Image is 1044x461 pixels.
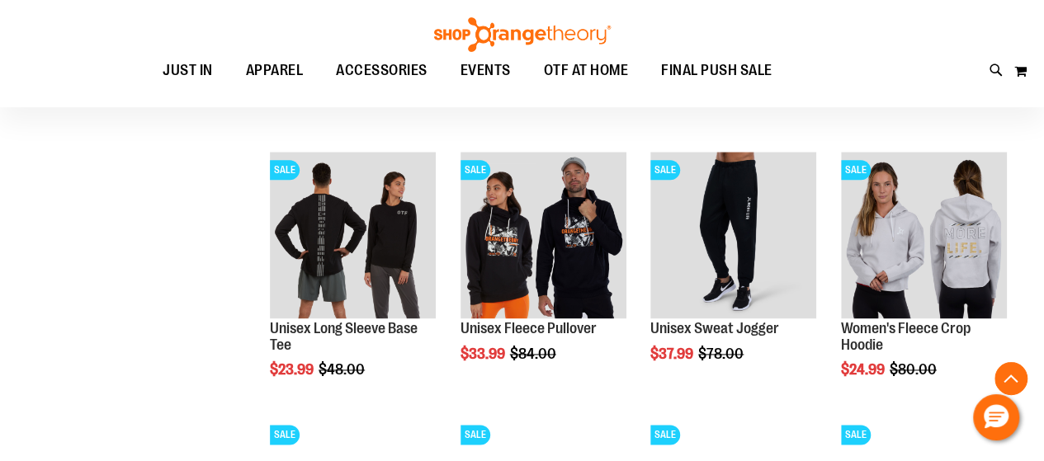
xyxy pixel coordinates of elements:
[890,361,939,378] span: $80.00
[146,52,229,90] a: JUST IN
[319,52,444,90] a: ACCESSORIES
[527,52,645,90] a: OTF AT HOME
[270,425,300,445] span: SALE
[262,143,444,420] div: product
[650,152,816,318] img: Product image for Unisex Sweat Jogger
[270,320,418,353] a: Unisex Long Sleeve Base Tee
[650,160,680,180] span: SALE
[650,346,696,362] span: $37.99
[841,361,887,378] span: $24.99
[246,52,304,89] span: APPAREL
[461,160,490,180] span: SALE
[461,152,626,318] img: Product image for Unisex Fleece Pullover
[841,320,971,353] a: Women's Fleece Crop Hoodie
[833,143,1015,420] div: product
[461,52,511,89] span: EVENTS
[461,320,597,336] a: Unisex Fleece Pullover
[461,425,490,445] span: SALE
[270,152,436,320] a: Product image for Unisex Long Sleeve Base TeeSALE
[994,362,1027,395] button: Back To Top
[270,152,436,318] img: Product image for Unisex Long Sleeve Base Tee
[432,17,613,52] img: Shop Orangetheory
[661,52,772,89] span: FINAL PUSH SALE
[645,52,789,89] a: FINAL PUSH SALE
[650,320,779,336] a: Unisex Sweat Jogger
[544,52,629,89] span: OTF AT HOME
[270,361,316,378] span: $23.99
[461,152,626,320] a: Product image for Unisex Fleece PulloverSALE
[270,160,300,180] span: SALE
[841,160,871,180] span: SALE
[452,143,635,403] div: product
[444,52,527,90] a: EVENTS
[650,425,680,445] span: SALE
[319,361,367,378] span: $48.00
[642,143,824,403] div: product
[461,346,508,362] span: $33.99
[973,394,1019,440] button: Hello, have a question? Let’s chat.
[841,425,871,445] span: SALE
[650,152,816,320] a: Product image for Unisex Sweat JoggerSALE
[698,346,746,362] span: $78.00
[336,52,428,89] span: ACCESSORIES
[510,346,559,362] span: $84.00
[841,152,1007,318] img: Product image for Womens Fleece Crop Hoodie
[163,52,213,89] span: JUST IN
[841,152,1007,320] a: Product image for Womens Fleece Crop HoodieSALE
[229,52,320,90] a: APPAREL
